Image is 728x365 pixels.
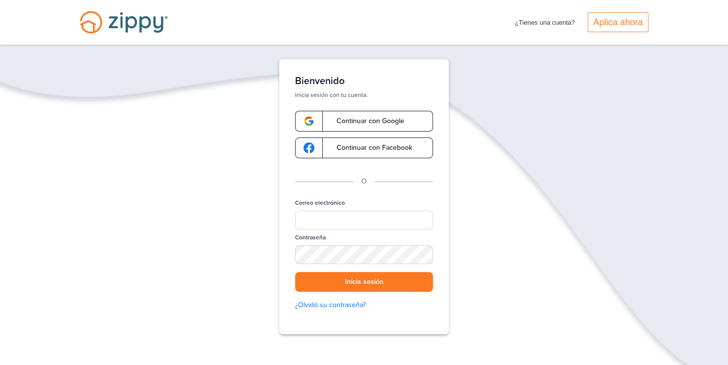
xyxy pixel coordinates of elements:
h1: Bienvenido [295,75,433,87]
input: Correo electrónico [295,211,433,229]
span: Continuar con Facebook [327,144,412,151]
a: Aplica ahora [588,12,648,32]
img: logotipo de google [303,142,314,153]
img: logotipo de google [303,116,314,127]
label: Contraseña [295,233,326,242]
a: ¿Olvidó su contraseña? [295,300,433,311]
button: Inicia sesión [295,272,433,292]
p: Inicia sesión con tu cuenta. [295,91,433,99]
a: logotipo de googleContinuar con Google [295,111,433,132]
label: Correo electrónico [295,199,345,207]
p: O [361,176,367,187]
span: Continuar con Google [327,118,404,125]
span: ¿Tienes una cuenta? [515,12,575,28]
a: logotipo de googleContinuar con Facebook [295,137,433,158]
input: Contraseña [295,245,433,264]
